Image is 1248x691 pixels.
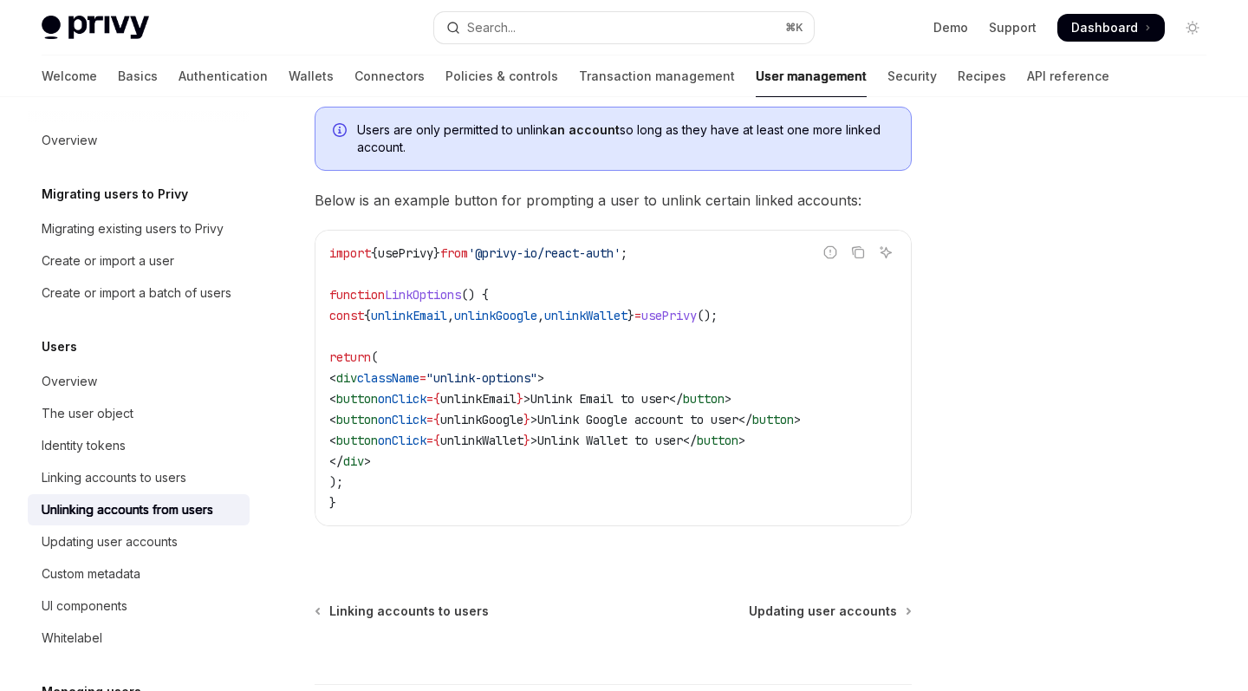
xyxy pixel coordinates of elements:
[42,283,231,303] div: Create or import a batch of users
[1179,14,1206,42] button: Toggle dark mode
[697,308,718,323] span: ();
[621,245,627,261] span: ;
[329,245,371,261] span: import
[544,308,627,323] span: unlinkWallet
[118,55,158,97] a: Basics
[329,603,489,620] span: Linking accounts to users
[28,245,250,277] a: Create or import a user
[523,391,530,407] span: >
[371,349,378,365] span: (
[28,590,250,622] a: UI components
[738,412,752,427] span: </
[42,628,102,649] div: Whitelabel
[357,370,419,386] span: className
[329,412,336,427] span: <
[641,308,697,323] span: usePrivy
[28,277,250,309] a: Create or import a batch of users
[42,130,97,151] div: Overview
[289,55,334,97] a: Wallets
[28,462,250,493] a: Linking accounts to users
[445,55,558,97] a: Policies & controls
[371,308,447,323] span: unlinkEmail
[28,398,250,429] a: The user object
[28,366,250,397] a: Overview
[1057,14,1165,42] a: Dashboard
[357,121,894,156] span: Users are only permitted to unlink so long as they have at least one more linked account.
[627,308,634,323] span: }
[933,19,968,36] a: Demo
[530,433,537,448] span: >
[440,412,523,427] span: unlinkGoogle
[28,125,250,156] a: Overview
[315,188,912,212] span: Below is an example button for prompting a user to unlink certain linked accounts:
[28,430,250,461] a: Identity tokens
[336,433,378,448] span: button
[42,531,178,552] div: Updating user accounts
[336,391,378,407] span: button
[42,435,126,456] div: Identity tokens
[333,123,350,140] svg: Info
[958,55,1006,97] a: Recipes
[42,403,133,424] div: The user object
[749,603,910,620] a: Updating user accounts
[847,241,869,264] button: Copy the contents from the code block
[378,412,426,427] span: onClick
[433,412,440,427] span: {
[530,391,669,407] span: Unlink Email to user
[419,370,426,386] span: =
[785,21,803,35] span: ⌘ K
[329,308,364,323] span: const
[433,245,440,261] span: }
[874,241,897,264] button: Ask AI
[329,287,385,303] span: function
[385,287,461,303] span: LinkOptions
[42,251,174,271] div: Create or import a user
[447,308,454,323] span: ,
[738,433,745,448] span: >
[329,453,343,469] span: </
[42,499,213,520] div: Unlinking accounts from users
[329,495,336,511] span: }
[42,371,97,392] div: Overview
[354,55,425,97] a: Connectors
[523,433,530,448] span: }
[364,453,371,469] span: >
[378,391,426,407] span: onClick
[1071,19,1138,36] span: Dashboard
[378,245,433,261] span: usePrivy
[336,370,357,386] span: div
[634,308,641,323] span: =
[336,412,378,427] span: button
[537,412,738,427] span: Unlink Google account to user
[28,558,250,590] a: Custom metadata
[42,596,127,616] div: UI components
[887,55,937,97] a: Security
[697,433,738,448] span: button
[989,19,1037,36] a: Support
[468,245,621,261] span: '@privy-io/react-auth'
[378,433,426,448] span: onClick
[440,433,523,448] span: unlinkWallet
[683,391,725,407] span: button
[28,494,250,525] a: Unlinking accounts from users
[28,213,250,244] a: Migrating existing users to Privy
[523,412,530,427] span: }
[819,241,842,264] button: Report incorrect code
[454,308,537,323] span: unlinkGoogle
[749,603,897,620] span: Updating user accounts
[756,55,867,97] a: User management
[537,308,544,323] span: ,
[426,391,433,407] span: =
[752,412,794,427] span: button
[42,16,149,40] img: light logo
[467,17,516,38] div: Search...
[794,412,801,427] span: >
[517,391,523,407] span: }
[371,245,378,261] span: {
[343,453,364,469] span: div
[364,308,371,323] span: {
[683,433,697,448] span: </
[461,287,489,303] span: () {
[329,391,336,407] span: <
[725,391,731,407] span: >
